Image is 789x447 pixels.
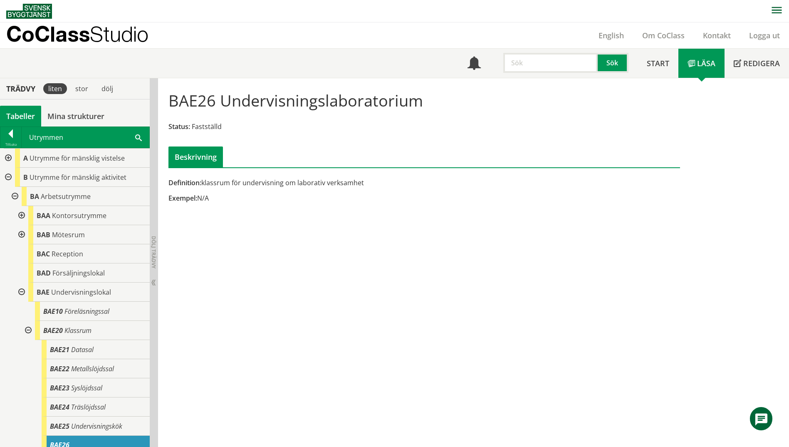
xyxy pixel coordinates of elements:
[168,178,505,187] div: klassrum för undervisning om laborativ verksamhet
[71,345,94,354] span: Datasal
[22,127,149,148] div: Utrymmen
[23,154,28,163] span: A
[64,307,109,316] span: Föreläsningssal
[41,106,111,127] a: Mina strukturer
[50,422,69,431] span: BAE25
[50,402,69,412] span: BAE24
[43,83,67,94] div: liten
[52,211,106,220] span: Kontorsutrymme
[697,58,715,68] span: Läsa
[135,133,142,142] span: Sök i tabellen
[168,194,197,203] span: Exempel:
[43,307,63,316] span: BAE10
[678,49,725,78] a: Läsa
[30,192,39,201] span: BA
[37,211,50,220] span: BAA
[740,30,789,40] a: Logga ut
[168,91,423,109] h1: BAE26 Undervisningslaboratorium
[90,22,148,46] span: Studio
[43,326,63,335] span: BAE20
[37,230,50,239] span: BAB
[589,30,633,40] a: English
[168,122,190,131] span: Status:
[168,147,223,167] div: Beskrivning
[37,288,49,297] span: BAE
[70,83,93,94] div: stor
[6,22,166,48] a: CoClassStudio
[2,84,40,93] div: Trädvy
[52,230,85,239] span: Mötesrum
[52,268,105,278] span: Försäljningslokal
[598,53,628,73] button: Sök
[71,422,122,431] span: Undervisningskök
[51,288,111,297] span: Undervisningslokal
[30,154,125,163] span: Utrymme för mänsklig vistelse
[192,122,222,131] span: Fastställd
[23,173,28,182] span: B
[71,383,102,392] span: Syslöjdssal
[647,58,669,68] span: Start
[96,83,118,94] div: dölj
[37,268,51,278] span: BAD
[0,141,21,148] div: Tillbaka
[50,364,69,373] span: BAE22
[503,53,598,73] input: Sök
[71,364,114,373] span: Metallslöjdssal
[150,236,157,268] span: Dölj trädvy
[52,249,83,258] span: Reception
[30,173,126,182] span: Utrymme för mänsklig aktivitet
[64,326,92,335] span: Klassrum
[638,49,678,78] a: Start
[41,192,91,201] span: Arbetsutrymme
[50,345,69,354] span: BAE21
[168,194,505,203] div: N/A
[743,58,780,68] span: Redigera
[694,30,740,40] a: Kontakt
[467,57,481,71] span: Notifikationer
[633,30,694,40] a: Om CoClass
[37,249,50,258] span: BAC
[6,4,52,19] img: Svensk Byggtjänst
[50,383,69,392] span: BAE23
[168,178,201,187] span: Definition:
[725,49,789,78] a: Redigera
[71,402,106,412] span: Träslöjdssal
[6,29,148,39] p: CoClass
